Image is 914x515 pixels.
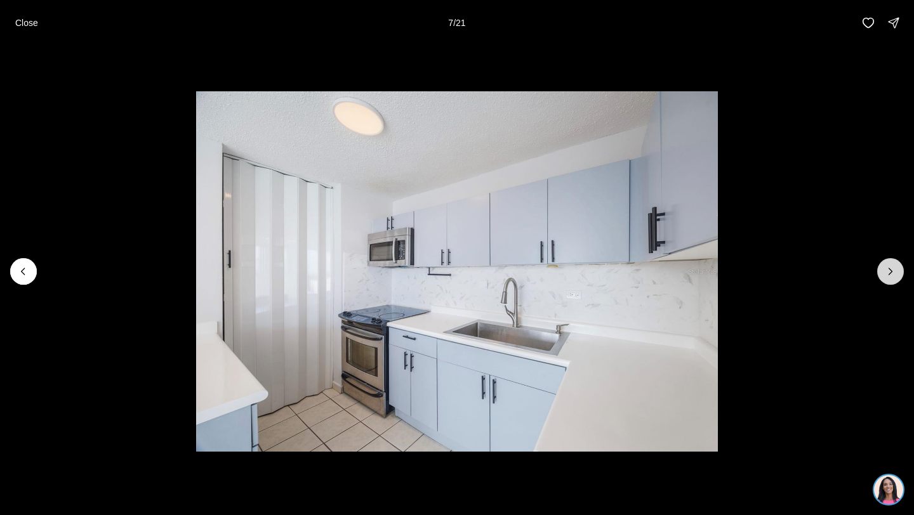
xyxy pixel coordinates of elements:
button: Next slide [877,258,904,285]
img: be3d4b55-7850-4bcb-9297-a2f9cd376e78.png [8,8,37,37]
p: Close [15,18,38,28]
button: Previous slide [10,258,37,285]
button: Close [8,10,46,36]
p: 7 / 21 [448,18,465,28]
